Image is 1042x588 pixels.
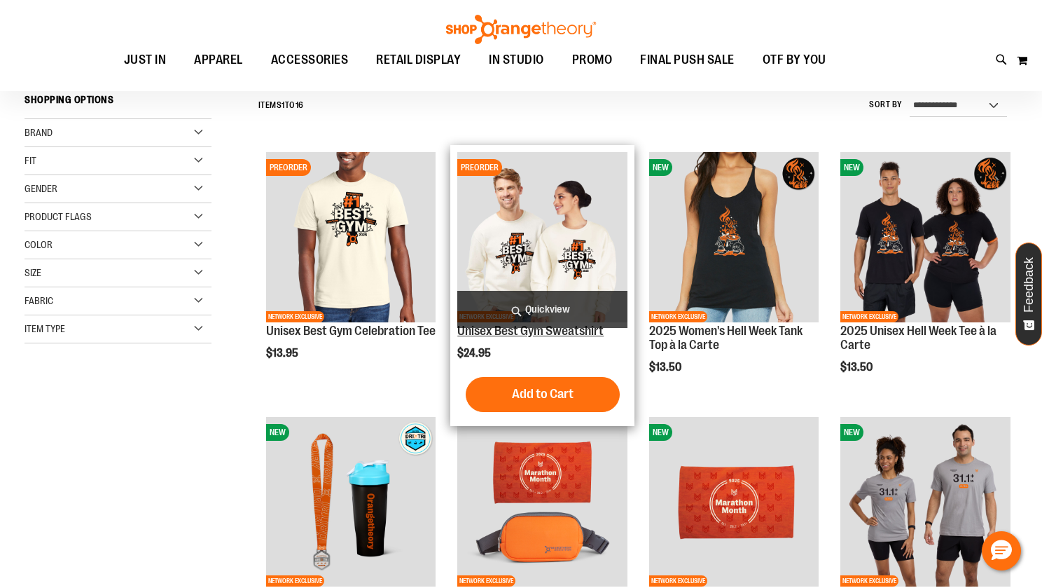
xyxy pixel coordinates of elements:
[840,159,863,176] span: NEW
[362,44,475,76] a: RETAIL DISPLAY
[558,44,627,76] a: PROMO
[266,159,311,176] span: PREORDER
[25,239,53,250] span: Color
[457,152,627,322] img: Unisex Best Gym Sweatshirt
[489,44,544,76] span: IN STUDIO
[840,324,996,352] a: 2025 Unisex Hell Week Tee à la Carte
[840,152,1010,324] a: 2025 Unisex Hell Week Tee à la CarteNEWNETWORK EXCLUSIVE
[25,211,92,222] span: Product Flags
[840,311,898,322] span: NETWORK EXCLUSIVE
[1022,257,1036,313] span: Feedback
[266,152,436,322] img: OTF Unisex Best Gym Tee
[1015,242,1042,346] button: Feedback - Show survey
[25,267,41,278] span: Size
[840,575,898,587] span: NETWORK EXCLUSIVE
[180,44,257,76] a: APPAREL
[475,44,558,76] a: IN STUDIO
[296,100,304,110] span: 16
[840,361,875,374] span: $13.50
[649,324,803,352] a: 2025 Women's Hell Week Tank Top à la Carte
[259,145,443,395] div: product
[25,88,211,119] strong: Shopping Options
[457,417,627,587] img: 2025 Marathon à la Carte
[512,386,574,402] span: Add to Cart
[640,44,735,76] span: FINAL PUSH SALE
[649,575,707,587] span: NETWORK EXCLUSIVE
[649,152,819,324] a: 2025 Women's Hell Week Tank Top à la CarteNEWNETWORK EXCLUSIVE
[649,417,819,587] img: 2025 Marathon Sports Towel
[25,323,65,334] span: Item Type
[649,311,707,322] span: NETWORK EXCLUSIVE
[457,575,515,587] span: NETWORK EXCLUSIVE
[271,44,349,76] span: ACCESSORIES
[763,44,826,76] span: OTF BY YOU
[982,531,1021,570] button: Hello, have a question? Let’s chat.
[833,145,1017,409] div: product
[25,155,36,166] span: Fit
[25,127,53,138] span: Brand
[840,417,1010,587] img: 2025 Marathon Unisex Distance Tee 31.1
[869,99,903,111] label: Sort By
[642,145,826,409] div: product
[649,361,683,374] span: $13.50
[649,424,672,441] span: NEW
[266,324,436,338] a: Unisex Best Gym Celebration Tee
[266,424,289,441] span: NEW
[450,145,634,425] div: product
[266,311,324,322] span: NETWORK EXCLUSIVE
[749,44,840,76] a: OTF BY YOU
[457,291,627,328] a: Quickview
[626,44,749,76] a: FINAL PUSH SALE
[266,575,324,587] span: NETWORK EXCLUSIVE
[124,44,167,76] span: JUST IN
[257,44,363,76] a: ACCESSORIES
[457,152,627,324] a: Unisex Best Gym SweatshirtPREORDERNETWORK EXCLUSIVE
[25,295,53,306] span: Fabric
[840,424,863,441] span: NEW
[457,159,502,176] span: PREORDER
[649,152,819,322] img: 2025 Women's Hell Week Tank Top à la Carte
[110,44,181,76] a: JUST IN
[266,417,436,587] img: 2025 Fall Dri-Tri à la Carte
[466,377,620,412] button: Add to Cart
[444,15,598,44] img: Shop Orangetheory
[266,347,300,360] span: $13.95
[572,44,613,76] span: PROMO
[282,100,285,110] span: 1
[258,95,304,116] h2: Items to
[457,324,604,338] a: Unisex Best Gym Sweatshirt
[266,152,436,324] a: OTF Unisex Best Gym TeePREORDERNETWORK EXCLUSIVE
[840,152,1010,322] img: 2025 Unisex Hell Week Tee à la Carte
[376,44,461,76] span: RETAIL DISPLAY
[25,183,57,194] span: Gender
[194,44,243,76] span: APPAREL
[649,159,672,176] span: NEW
[457,347,493,360] span: $24.95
